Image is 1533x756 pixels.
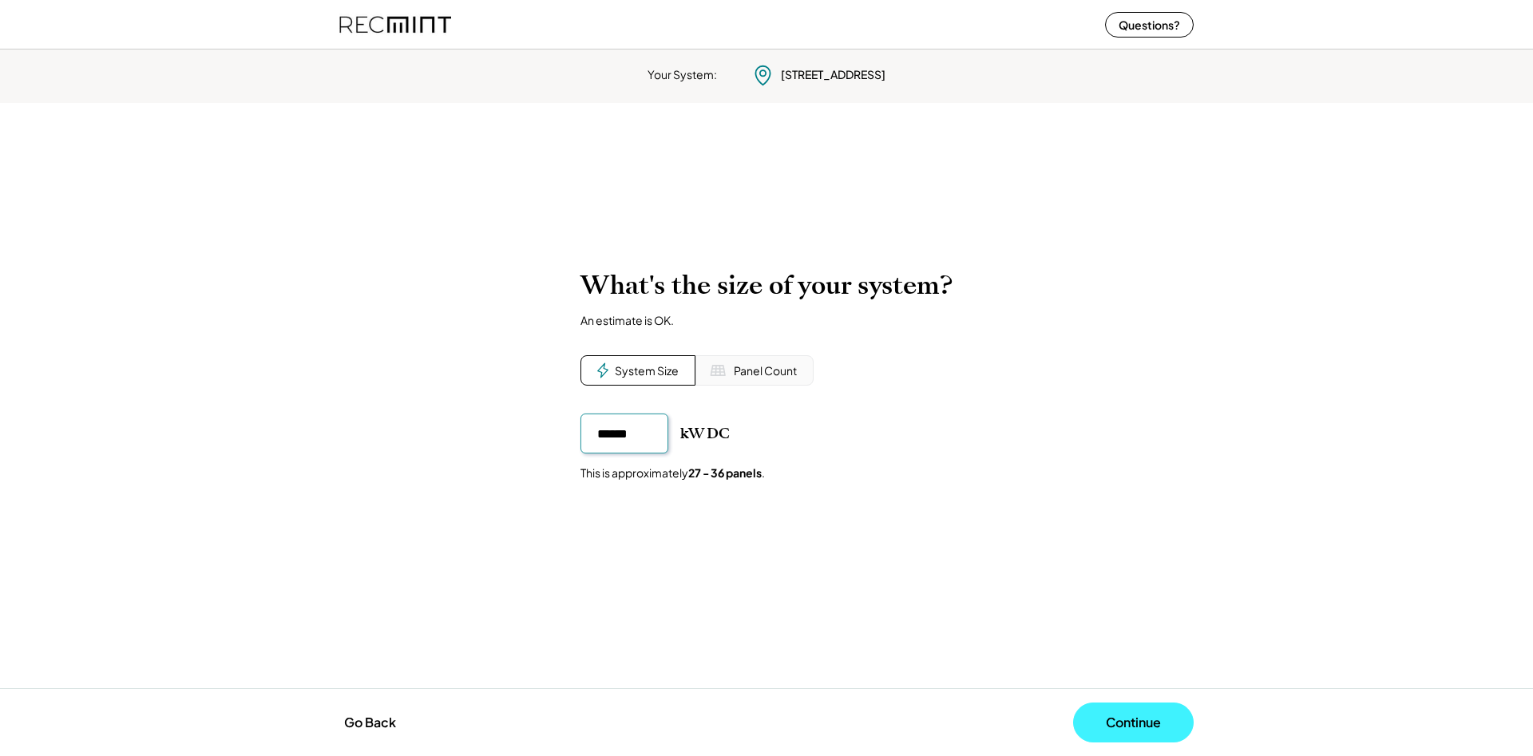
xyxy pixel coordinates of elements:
[339,705,401,740] button: Go Back
[688,465,762,480] strong: 27 - 36 panels
[710,362,726,378] img: Solar%20Panel%20Icon%20%281%29.svg
[1073,703,1194,742] button: Continue
[648,67,717,83] div: Your System:
[580,465,765,481] div: This is approximately .
[680,424,730,443] div: kW DC
[615,363,679,379] div: System Size
[339,3,451,46] img: recmint-logotype%403x%20%281%29.jpeg
[734,363,797,379] div: Panel Count
[580,270,953,301] h2: What's the size of your system?
[781,67,885,83] div: [STREET_ADDRESS]
[1105,12,1194,38] button: Questions?
[580,313,674,327] div: An estimate is OK.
